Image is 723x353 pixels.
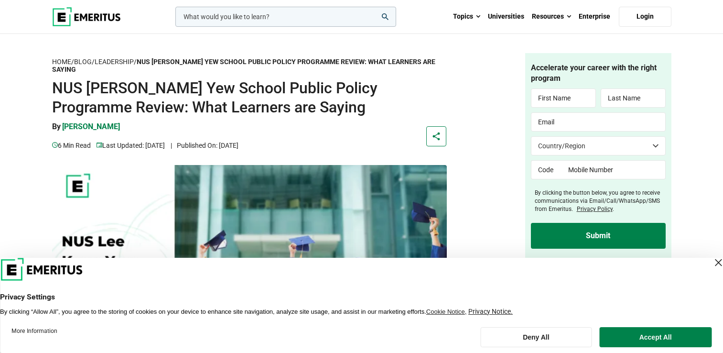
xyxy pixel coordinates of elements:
[74,58,92,66] a: Blog
[95,58,134,66] a: Leadership
[577,206,613,212] a: Privacy Policy
[535,189,666,213] label: By clicking the button below, you agree to receive communications via Email/Call/WhatsApp/SMS fro...
[531,112,666,132] input: Email
[601,88,666,108] input: Last Name
[97,140,165,151] p: Last Updated: [DATE]
[52,78,447,117] h1: NUS [PERSON_NAME] Yew School Public Policy Programme Review: What Learners are Saying
[561,160,666,179] input: Mobile Number
[171,140,238,151] p: Published On: [DATE]
[52,142,58,148] img: video-views
[62,121,120,140] a: [PERSON_NAME]
[531,88,596,108] input: First Name
[531,160,562,179] input: Code
[531,63,666,84] h4: Accelerate your career with the right program
[52,58,435,74] strong: NUS [PERSON_NAME] Yew School Public Policy Programme Review: What Learners are Saying
[52,58,435,74] span: / / /
[531,136,666,155] select: Country
[97,142,102,148] img: video-views
[52,58,71,66] a: Home
[619,7,671,27] a: Login
[175,7,396,27] input: woocommerce-product-search-field-0
[52,140,91,151] p: 6 min read
[62,121,120,132] p: [PERSON_NAME]
[531,223,666,249] input: Submit
[52,122,61,131] span: By
[171,142,172,149] span: |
